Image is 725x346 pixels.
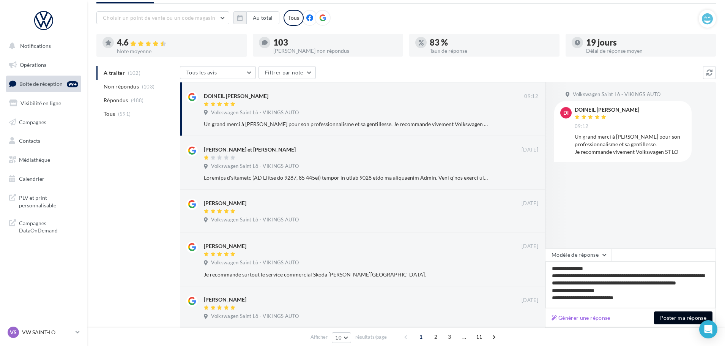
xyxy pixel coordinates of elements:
button: Poster ma réponse [654,311,712,324]
button: Choisir un point de vente ou un code magasin [96,11,229,24]
a: Campagnes DataOnDemand [5,215,83,237]
span: Non répondus [104,83,139,90]
span: (103) [142,84,155,90]
span: Volkswagen Saint Lô - VIKINGS AUTO [211,313,299,320]
span: 2 [430,331,442,343]
button: Tous les avis [180,66,256,79]
div: [PERSON_NAME] non répondus [273,48,397,54]
a: Calendrier [5,171,83,187]
span: ... [458,331,470,343]
span: Tous les avis [186,69,217,76]
span: (591) [118,111,131,117]
button: Notifications [5,38,80,54]
div: Tous [284,10,304,26]
a: Opérations [5,57,83,73]
a: Campagnes [5,114,83,130]
div: 99+ [67,81,78,87]
span: Campagnes DataOnDemand [19,218,78,234]
div: DOINEIL [PERSON_NAME] [575,107,639,112]
button: Au total [233,11,279,24]
span: 10 [335,335,342,341]
a: Médiathèque [5,152,83,168]
a: PLV et print personnalisable [5,190,83,212]
span: PLV et print personnalisable [19,193,78,209]
span: (488) [131,97,144,103]
span: 3 [443,331,455,343]
span: Volkswagen Saint Lô - VIKINGS AUTO [211,259,299,266]
span: Volkswagen Saint Lô - VIKINGS AUTO [211,216,299,223]
span: 09:12 [524,93,538,100]
span: Répondus [104,96,128,104]
div: [PERSON_NAME] [204,242,246,250]
button: Au total [246,11,279,24]
span: Volkswagen Saint Lô - VIKINGS AUTO [211,109,299,116]
span: Afficher [310,333,328,341]
a: Boîte de réception99+ [5,76,83,92]
button: 10 [332,332,351,343]
div: Taux de réponse [430,48,553,54]
button: Modèle de réponse [545,248,611,261]
div: Open Intercom Messenger [699,320,717,338]
span: Choisir un point de vente ou un code magasin [103,14,215,21]
span: Calendrier [19,175,44,182]
span: Opérations [20,62,46,68]
a: VS VW SAINT-LO [6,325,81,340]
div: [PERSON_NAME] et [PERSON_NAME] [204,146,296,153]
span: Campagnes [19,118,46,125]
button: Générer une réponse [548,313,613,322]
span: Volkswagen Saint Lô - VIKINGS AUTO [211,163,299,170]
span: [DATE] [522,200,538,207]
span: Contacts [19,137,40,144]
div: Délai de réponse moyen [586,48,710,54]
span: Médiathèque [19,156,50,163]
div: [PERSON_NAME] [204,296,246,303]
div: Je recommande surtout le service commercial Skoda [PERSON_NAME][GEOGRAPHIC_DATA]. [204,271,489,278]
span: [DATE] [522,297,538,304]
a: Visibilité en ligne [5,95,83,111]
span: Notifications [20,43,51,49]
div: 103 [273,38,397,47]
div: [PERSON_NAME] [204,199,246,207]
span: Visibilité en ligne [20,100,61,106]
span: 11 [473,331,485,343]
span: [DATE] [522,243,538,250]
div: 83 % [430,38,553,47]
div: DOINEIL [PERSON_NAME] [204,92,268,100]
span: 09:12 [575,123,589,130]
div: 19 jours [586,38,710,47]
span: [DATE] [522,147,538,153]
p: VW SAINT-LO [22,329,72,336]
span: Boîte de réception [19,81,63,87]
span: VS [10,329,17,336]
span: 1 [415,331,427,343]
div: Un grand merci à [PERSON_NAME] pour son professionnalisme et sa gentillesse. Je recommande viveme... [204,120,489,128]
span: Volkswagen Saint Lô - VIKINGS AUTO [573,91,660,98]
span: résultats/page [355,333,387,341]
div: 4.6 [117,38,241,47]
span: Tous [104,110,115,118]
div: Note moyenne [117,49,241,54]
button: Filtrer par note [258,66,316,79]
a: Contacts [5,133,83,149]
div: Un grand merci à [PERSON_NAME] pour son professionnalisme et sa gentillesse. Je recommande viveme... [575,133,686,156]
span: DI [563,109,569,117]
div: Loremips d'sitametc (AD Elitse do 9287, 85 445ei) tempor in utlab 9028 etdo ma aliquaenim Admin. ... [204,174,489,182]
